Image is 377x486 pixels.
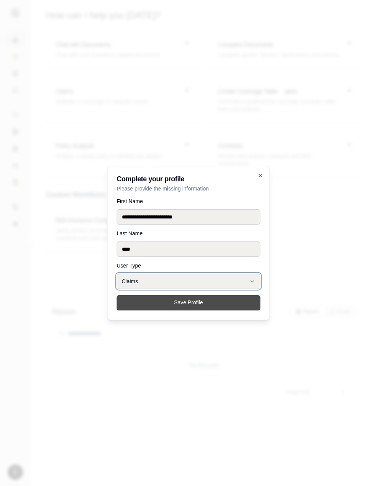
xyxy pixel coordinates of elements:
p: Please provide the missing information [117,185,261,192]
h2: Complete your profile [117,176,261,182]
button: Save Profile [117,295,261,310]
label: First Name [117,199,261,204]
label: User Type [117,263,261,268]
label: Last Name [117,231,261,236]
